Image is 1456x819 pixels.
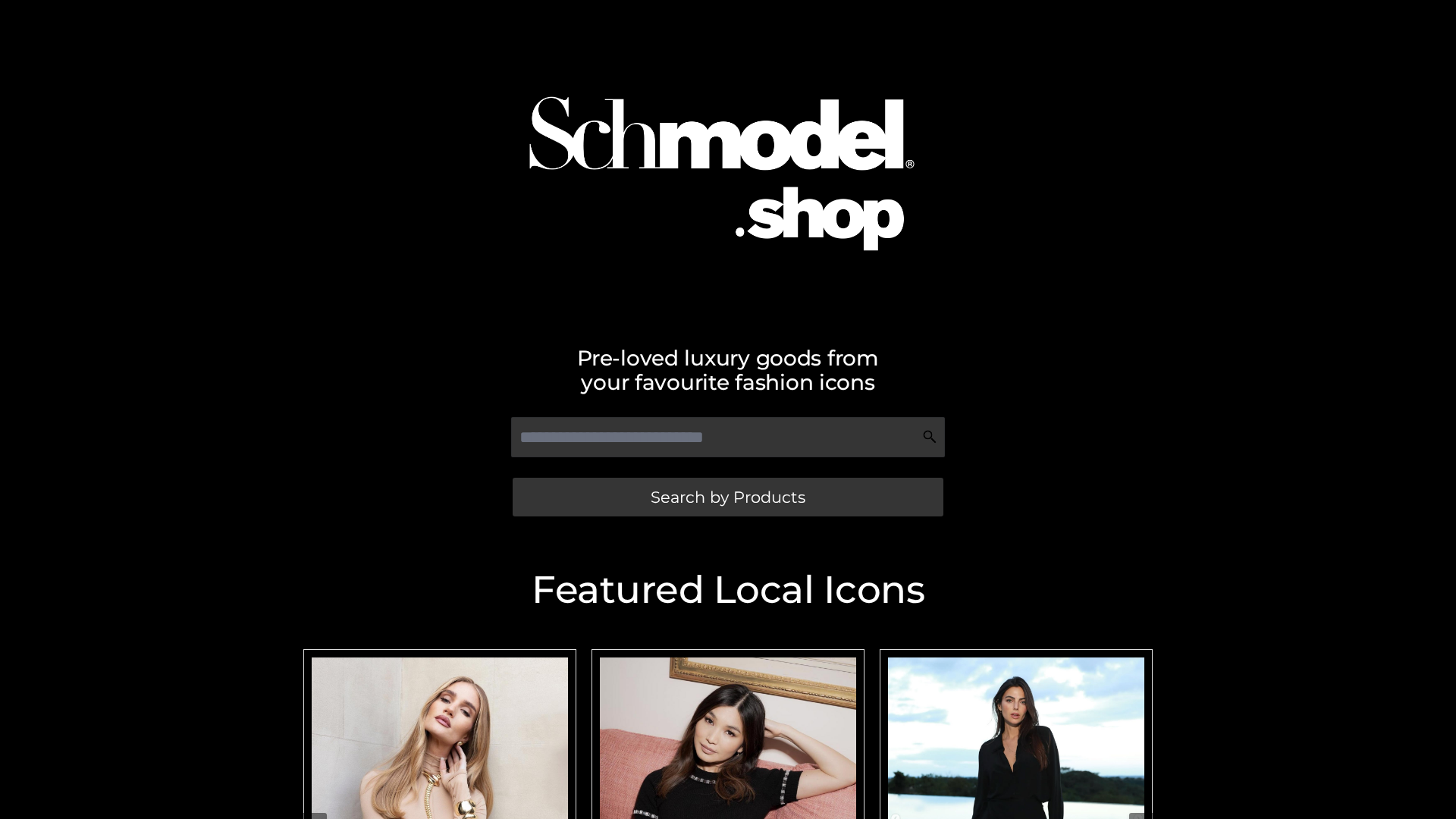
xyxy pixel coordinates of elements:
h2: Featured Local Icons​ [296,571,1160,609]
span: Search by Products [651,489,805,505]
img: Search Icon [922,429,937,444]
a: Search by Products [513,478,943,516]
h2: Pre-loved luxury goods from your favourite fashion icons [296,346,1160,394]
